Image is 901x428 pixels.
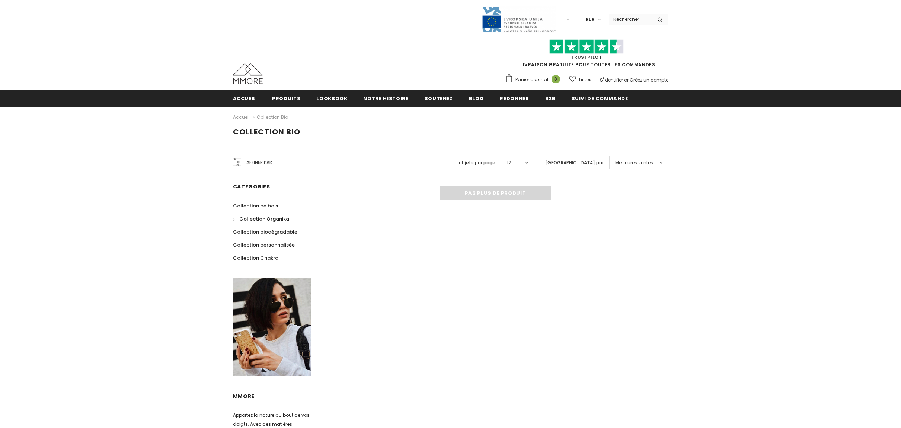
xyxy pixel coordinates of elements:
span: Affiner par [246,158,272,167]
span: Collection Bio [233,127,300,137]
a: Collection personnalisée [233,238,295,251]
span: Collection Chakra [233,254,278,261]
a: B2B [545,90,556,107]
span: or [624,77,629,83]
a: TrustPilot [571,54,602,60]
span: B2B [545,95,556,102]
span: Listes [579,76,591,83]
label: objets par page [459,159,495,167]
label: [GEOGRAPHIC_DATA] par [545,159,604,167]
span: Produits [272,95,300,102]
span: 12 [507,159,511,167]
a: Panier d'achat 0 [505,74,564,85]
span: Collection personnalisée [233,241,295,248]
a: Collection Organika [233,212,289,225]
span: Accueil [233,95,256,102]
img: Cas MMORE [233,63,263,84]
span: Collection Organika [239,215,289,222]
span: EUR [586,16,595,23]
span: Notre histoire [363,95,408,102]
span: Collection de bois [233,202,278,209]
span: Meilleures ventes [615,159,653,167]
span: Panier d'achat [515,76,549,83]
span: Collection biodégradable [233,228,297,235]
a: Collection de bois [233,199,278,212]
span: Catégories [233,183,270,190]
a: Redonner [500,90,529,107]
a: soutenez [425,90,453,107]
a: Accueil [233,90,256,107]
a: Accueil [233,113,250,122]
a: Blog [469,90,484,107]
span: LIVRAISON GRATUITE POUR TOUTES LES COMMANDES [505,43,668,68]
img: Javni Razpis [482,6,556,33]
img: Faites confiance aux étoiles pilotes [549,39,624,54]
input: Search Site [609,14,652,25]
a: Javni Razpis [482,16,556,22]
a: Notre histoire [363,90,408,107]
span: Lookbook [316,95,347,102]
span: 0 [552,75,560,83]
a: Collection biodégradable [233,225,297,238]
a: Produits [272,90,300,107]
a: Collection Bio [257,114,288,120]
span: soutenez [425,95,453,102]
a: Créez un compte [630,77,668,83]
span: MMORE [233,393,255,400]
span: Blog [469,95,484,102]
a: Lookbook [316,90,347,107]
span: Redonner [500,95,529,102]
span: Suivi de commande [572,95,628,102]
a: S'identifier [600,77,623,83]
a: Suivi de commande [572,90,628,107]
a: Listes [569,73,591,86]
a: Collection Chakra [233,251,278,264]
